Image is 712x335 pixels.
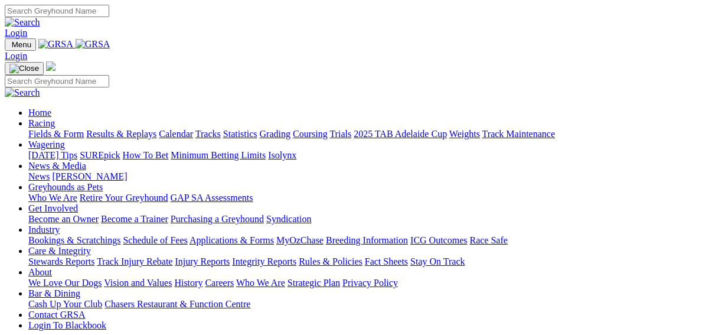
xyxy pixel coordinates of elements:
img: logo-grsa-white.png [46,61,55,71]
a: [PERSON_NAME] [52,171,127,181]
a: Who We Are [28,193,77,203]
a: SUREpick [80,150,120,160]
input: Search [5,75,109,87]
a: History [174,278,203,288]
a: Strategic Plan [288,278,340,288]
a: Greyhounds as Pets [28,182,103,192]
a: Grading [260,129,290,139]
div: Racing [28,129,707,139]
div: About [28,278,707,288]
a: Chasers Restaurant & Function Centre [104,299,250,309]
a: Schedule of Fees [123,235,187,245]
a: Home [28,108,51,118]
img: GRSA [38,39,73,50]
img: Search [5,17,40,28]
a: Login [5,28,27,38]
a: GAP SA Assessments [171,193,253,203]
span: Menu [12,40,31,49]
a: Fact Sheets [365,256,408,266]
div: Get Involved [28,214,707,225]
a: Breeding Information [326,235,408,245]
button: Toggle navigation [5,62,44,75]
a: Bookings & Scratchings [28,235,120,245]
a: [DATE] Tips [28,150,77,160]
a: Isolynx [268,150,296,160]
a: Rules & Policies [299,256,362,266]
a: Become a Trainer [101,214,168,224]
div: Wagering [28,150,707,161]
a: Contact GRSA [28,310,85,320]
a: Vision and Values [104,278,172,288]
a: Cash Up Your Club [28,299,102,309]
a: Stay On Track [410,256,465,266]
div: News & Media [28,171,707,182]
img: Search [5,87,40,98]
a: Who We Are [236,278,285,288]
img: Close [9,64,39,73]
a: Get Involved [28,203,78,213]
a: Become an Owner [28,214,99,224]
a: ICG Outcomes [410,235,467,245]
a: Applications & Forms [190,235,274,245]
a: Trials [329,129,351,139]
a: Login To Blackbook [28,320,106,330]
a: Stewards Reports [28,256,94,266]
a: Privacy Policy [342,278,398,288]
img: GRSA [76,39,110,50]
a: Weights [449,129,480,139]
a: 2025 TAB Adelaide Cup [354,129,447,139]
a: Login [5,51,27,61]
a: Tracks [195,129,221,139]
a: Results & Replays [86,129,156,139]
div: Bar & Dining [28,299,707,310]
a: MyOzChase [276,235,324,245]
a: Track Maintenance [482,129,555,139]
button: Toggle navigation [5,38,36,51]
a: Integrity Reports [232,256,296,266]
a: Careers [205,278,234,288]
a: Care & Integrity [28,246,91,256]
div: Care & Integrity [28,256,707,267]
a: News [28,171,50,181]
a: How To Bet [123,150,169,160]
a: Wagering [28,139,65,149]
a: Track Injury Rebate [97,256,172,266]
a: About [28,267,52,277]
a: Syndication [266,214,311,224]
a: Statistics [223,129,257,139]
a: Race Safe [469,235,507,245]
a: Calendar [159,129,193,139]
a: Bar & Dining [28,288,80,298]
a: Coursing [293,129,328,139]
a: Racing [28,118,55,128]
a: We Love Our Dogs [28,278,102,288]
input: Search [5,5,109,17]
div: Greyhounds as Pets [28,193,707,203]
a: Minimum Betting Limits [171,150,266,160]
div: Industry [28,235,707,246]
a: Fields & Form [28,129,84,139]
a: Injury Reports [175,256,230,266]
a: Purchasing a Greyhound [171,214,264,224]
a: News & Media [28,161,86,171]
a: Retire Your Greyhound [80,193,168,203]
a: Industry [28,225,60,235]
